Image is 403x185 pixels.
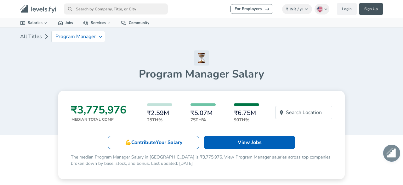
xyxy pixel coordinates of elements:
button: English (US) [315,4,330,14]
span: / yr [298,7,303,12]
a: Sign Up [359,3,383,15]
img: Program Manager Icon [194,50,209,66]
p: 💪 Contribute [125,139,182,146]
h3: ₹3,775,976 [71,103,126,117]
a: Salaries [15,18,53,27]
span: INR [290,7,296,12]
a: View Jobs [204,136,295,149]
img: English (US) [317,7,322,12]
h6: ₹5.07M [190,110,216,117]
div: Open chat [383,145,400,162]
p: 75th% [190,117,216,123]
a: Jobs [53,18,78,27]
p: Search Location [286,109,322,116]
a: Services [78,18,116,27]
p: 25th% [147,117,172,123]
p: Median Total Comp [71,117,126,122]
p: Program Manager [55,34,96,39]
a: All Titles [20,30,42,43]
h6: ₹6.75M [234,110,259,117]
a: 💪ContributeYour Salary [108,136,199,149]
nav: primary [13,3,390,15]
p: The median Program Manager Salary in [GEOGRAPHIC_DATA] is ₹3,775,976. View Program Manager salari... [71,154,332,167]
a: Community [116,18,154,27]
a: For Employers [230,4,273,14]
span: ₹ [286,7,288,12]
input: Search by Company, Title, or City [64,3,168,14]
span: Your Salary [156,139,182,146]
a: Login [337,3,357,15]
p: View Jobs [238,139,262,146]
p: 90th% [234,117,259,123]
h6: ₹2.59M [147,110,172,117]
button: ₹INR/ yr [282,4,312,14]
h1: Program Manager Salary [20,67,383,81]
